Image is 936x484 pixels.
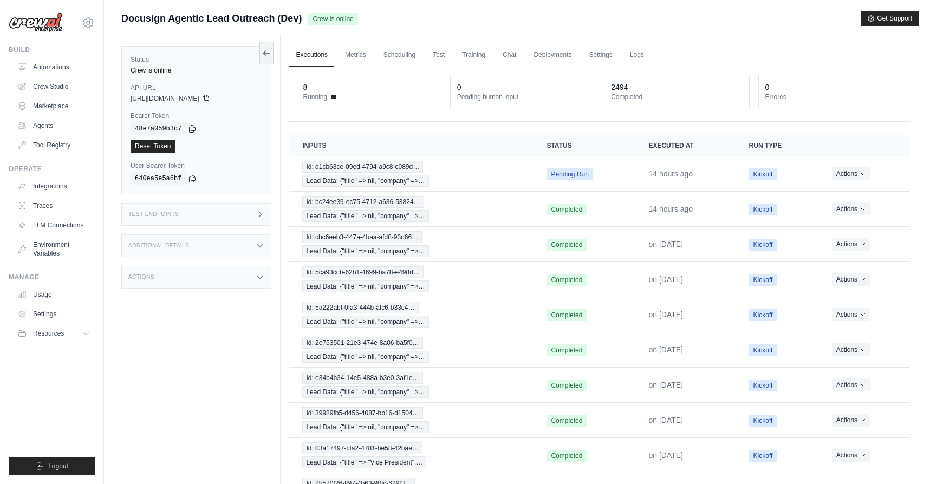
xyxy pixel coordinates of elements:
h3: Additional Details [128,243,189,249]
span: Id: 39989fb5-d456-4087-bb16-d1504… [302,407,422,419]
th: Status [534,135,635,156]
span: Lead Data: {"title" => "Vice President",… [302,456,426,468]
span: Kickoff [749,415,777,427]
h3: Actions [128,274,154,280]
label: API URL [131,83,262,92]
button: Get Support [861,11,919,26]
span: Id: e34b4b34-14e5-488a-b3e0-3af1e… [302,372,422,384]
span: Kickoff [749,239,777,251]
time: August 7, 2025 at 13:16 CDT [648,240,683,248]
time: August 18, 2025 at 15:47 CDT [648,205,693,213]
span: Id: bc24ee39-ec75-4712-a636-53824… [302,196,424,208]
span: Id: 5ca93ccb-62b1-4699-ba78-e498d… [302,266,423,278]
time: August 7, 2025 at 13:16 CDT [648,310,683,319]
span: Kickoff [749,204,777,215]
div: 8 [303,82,307,93]
time: August 7, 2025 at 13:16 CDT [648,451,683,460]
span: Lead Data: {"title" => nil, "company" =>… [302,175,428,187]
span: Id: 5a222abf-0fa3-444b-afc6-b33c4… [302,302,418,313]
span: Kickoff [749,450,777,462]
a: Marketplace [13,97,95,115]
h3: Test Endpoints [128,211,179,218]
a: Integrations [13,178,95,195]
span: Kickoff [749,380,777,391]
iframe: Chat Widget [882,432,936,484]
a: Chat [496,44,523,67]
button: Logout [9,457,95,475]
th: Inputs [289,135,534,156]
button: Actions for execution [832,449,870,462]
div: 0 [765,82,770,93]
span: Lead Data: {"title" => nil, "company" =>… [302,280,428,292]
span: Kickoff [749,309,777,321]
span: Docusign Agentic Lead Outreach (Dev) [121,11,302,26]
a: Traces [13,197,95,214]
a: View execution details for Id [302,266,521,292]
span: Id: d1cb63ce-09ed-4794-a9c8-c089d… [302,161,423,173]
span: Lead Data: {"title" => nil, "company" =>… [302,421,428,433]
span: Kickoff [749,274,777,286]
button: Actions for execution [832,343,870,356]
a: Environment Variables [13,236,95,262]
a: Agents [13,117,95,134]
a: View execution details for Id [302,302,521,328]
span: Completed [547,309,587,321]
a: Tool Registry [13,136,95,154]
span: Lead Data: {"title" => nil, "company" =>… [302,210,428,222]
button: Actions for execution [832,238,870,251]
span: Id: 03a17497-cfa2-4781-be58-42bae… [302,442,422,454]
a: Training [456,44,492,67]
div: Crew is online [131,66,262,75]
button: Actions for execution [832,308,870,321]
div: Manage [9,273,95,282]
button: Actions for execution [832,167,870,180]
a: Crew Studio [13,78,95,95]
span: Completed [547,344,587,356]
span: Id: 2e753501-21e3-474e-8a06-ba5f0… [302,337,422,349]
label: User Bearer Token [131,161,262,170]
div: Operate [9,165,95,173]
button: Actions for execution [832,414,870,427]
time: August 7, 2025 at 13:16 CDT [648,345,683,354]
span: Completed [547,239,587,251]
time: August 7, 2025 at 13:16 CDT [648,381,683,389]
span: Completed [547,204,587,215]
dt: Pending human input [457,93,588,101]
button: Actions for execution [832,378,870,391]
span: Lead Data: {"title" => nil, "company" =>… [302,316,428,328]
a: LLM Connections [13,217,95,234]
a: View execution details for Id [302,407,521,433]
span: Completed [547,274,587,286]
a: Settings [13,305,95,323]
code: 640ea5e5a6bf [131,172,186,185]
a: Deployments [527,44,578,67]
span: Completed [547,415,587,427]
span: Id: cbc6eeb3-447a-4baa-afd8-93d66… [302,231,422,243]
span: Running [303,93,327,101]
span: Pending Run [547,168,593,180]
a: Metrics [339,44,373,67]
a: Executions [289,44,334,67]
div: Build [9,45,95,54]
a: Settings [582,44,619,67]
span: Lead Data: {"title" => nil, "company" =>… [302,386,428,398]
button: Actions for execution [832,202,870,215]
span: Crew is online [308,13,357,25]
th: Run Type [736,135,819,156]
a: Test [426,44,451,67]
a: Usage [13,286,95,303]
a: Scheduling [377,44,422,67]
th: Executed at [635,135,736,156]
a: Logs [623,44,651,67]
dt: Completed [611,93,742,101]
img: Logo [9,12,63,33]
span: Resources [33,329,64,338]
span: Logout [48,462,68,470]
button: Actions for execution [832,273,870,286]
span: Kickoff [749,344,777,356]
time: August 18, 2025 at 15:47 CDT [648,169,693,178]
dt: Errored [765,93,896,101]
span: Completed [547,380,587,391]
a: View execution details for Id [302,161,521,187]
